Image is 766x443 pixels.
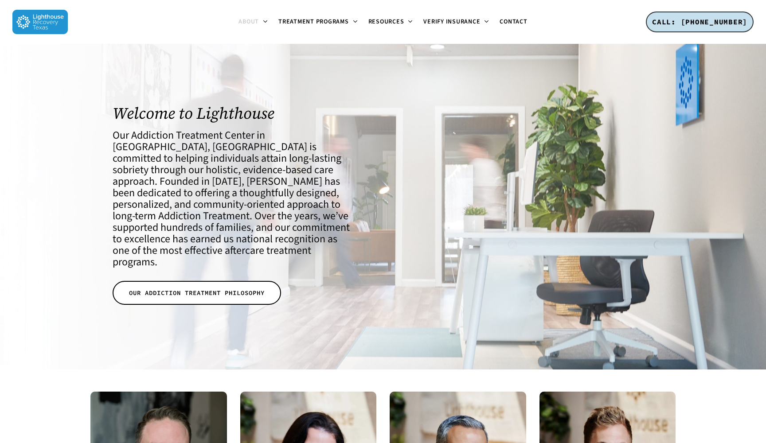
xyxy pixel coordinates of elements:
[233,19,273,26] a: About
[363,19,418,26] a: Resources
[418,19,494,26] a: Verify Insurance
[500,17,527,26] span: Contact
[12,10,68,34] img: Lighthouse Recovery Texas
[652,17,747,26] span: CALL: [PHONE_NUMBER]
[423,17,480,26] span: Verify Insurance
[129,288,265,297] span: OUR ADDICTION TREATMENT PHILOSOPHY
[278,17,349,26] span: Treatment Programs
[494,19,532,25] a: Contact
[646,12,754,33] a: CALL: [PHONE_NUMBER]
[368,17,404,26] span: Resources
[113,104,355,122] h1: Welcome to Lighthouse
[238,17,259,26] span: About
[113,281,281,305] a: OUR ADDICTION TREATMENT PHILOSOPHY
[113,130,355,268] h4: Our Addiction Treatment Center in [GEOGRAPHIC_DATA], [GEOGRAPHIC_DATA] is committed to helping in...
[273,19,363,26] a: Treatment Programs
